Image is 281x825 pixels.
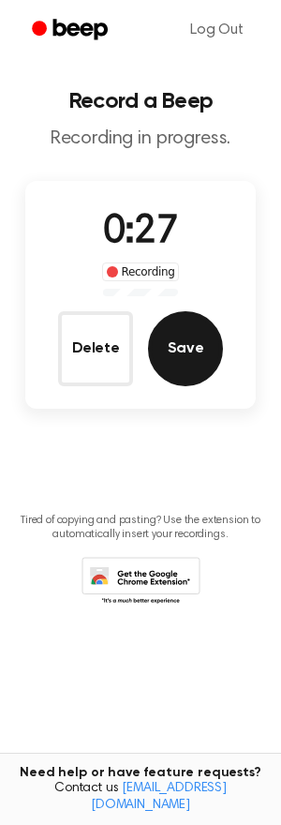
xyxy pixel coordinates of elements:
a: Beep [19,12,125,49]
a: [EMAIL_ADDRESS][DOMAIN_NAME] [91,782,227,812]
a: Log Out [171,7,262,52]
h1: Record a Beep [15,90,266,112]
div: Recording [102,262,180,281]
button: Save Audio Record [148,311,223,386]
span: Contact us [11,781,270,814]
p: Recording in progress. [15,127,266,151]
span: 0:27 [103,213,178,252]
button: Delete Audio Record [58,311,133,386]
p: Tired of copying and pasting? Use the extension to automatically insert your recordings. [15,514,266,542]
